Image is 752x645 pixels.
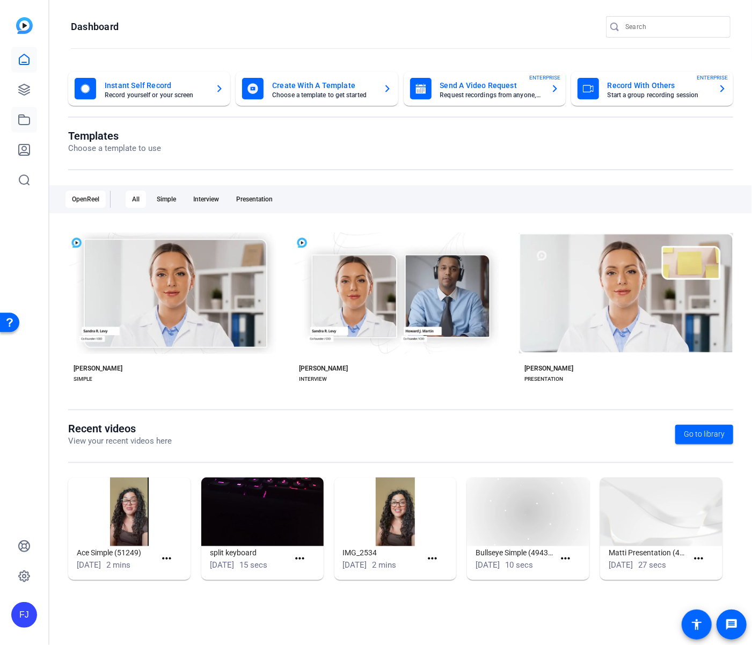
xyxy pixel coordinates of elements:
[187,191,225,208] div: Interview
[299,364,348,373] div: [PERSON_NAME]
[65,191,106,208] div: OpenReel
[725,618,738,631] mat-icon: message
[239,560,267,570] span: 15 secs
[476,560,500,570] span: [DATE]
[467,477,589,546] img: Bullseye Simple (49431)
[210,546,289,559] h1: split keyboard
[608,79,710,92] mat-card-title: Record With Others
[160,552,173,566] mat-icon: more_horiz
[210,560,234,570] span: [DATE]
[476,546,554,559] h1: Bullseye Simple (49431)
[529,74,560,82] span: ENTERPRISE
[293,552,306,566] mat-icon: more_horiz
[201,477,324,546] img: split keyboard
[74,364,122,373] div: [PERSON_NAME]
[334,477,457,546] img: IMG_2534
[697,74,728,82] span: ENTERPRISE
[426,552,440,566] mat-icon: more_horiz
[684,429,725,440] span: Go to library
[524,364,573,373] div: [PERSON_NAME]
[106,560,130,570] span: 2 mins
[404,71,566,106] button: Send A Video RequestRequest recordings from anyone, anywhereENTERPRISE
[77,546,156,559] h1: Ace Simple (51249)
[236,71,398,106] button: Create With A TemplateChoose a template to get started
[11,602,37,628] div: FJ
[150,191,182,208] div: Simple
[68,435,172,447] p: View your recent videos here
[675,425,733,444] a: Go to library
[272,92,374,98] mat-card-subtitle: Choose a template to get started
[71,20,119,33] h1: Dashboard
[105,92,207,98] mat-card-subtitle: Record yourself or your screen
[609,546,688,559] h1: Matti Presentation (49650)
[105,79,207,92] mat-card-title: Instant Self Record
[608,92,710,98] mat-card-subtitle: Start a group recording session
[343,546,422,559] h1: IMG_2534
[272,79,374,92] mat-card-title: Create With A Template
[230,191,279,208] div: Presentation
[77,560,101,570] span: [DATE]
[692,552,705,566] mat-icon: more_horiz
[571,71,733,106] button: Record With OthersStart a group recording sessionENTERPRISE
[68,71,230,106] button: Instant Self RecordRecord yourself or your screen
[609,560,633,570] span: [DATE]
[625,20,722,33] input: Search
[16,17,33,34] img: blue-gradient.svg
[68,477,191,546] img: Ace Simple (51249)
[74,375,92,383] div: SIMPLE
[638,560,666,570] span: 27 secs
[68,129,161,142] h1: Templates
[559,552,572,566] mat-icon: more_horiz
[440,92,542,98] mat-card-subtitle: Request recordings from anyone, anywhere
[690,618,703,631] mat-icon: accessibility
[299,375,327,383] div: INTERVIEW
[68,142,161,155] p: Choose a template to use
[505,560,533,570] span: 10 secs
[524,375,563,383] div: PRESENTATION
[440,79,542,92] mat-card-title: Send A Video Request
[68,422,172,435] h1: Recent videos
[600,477,722,546] img: Matti Presentation (49650)
[126,191,146,208] div: All
[373,560,397,570] span: 2 mins
[343,560,367,570] span: [DATE]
